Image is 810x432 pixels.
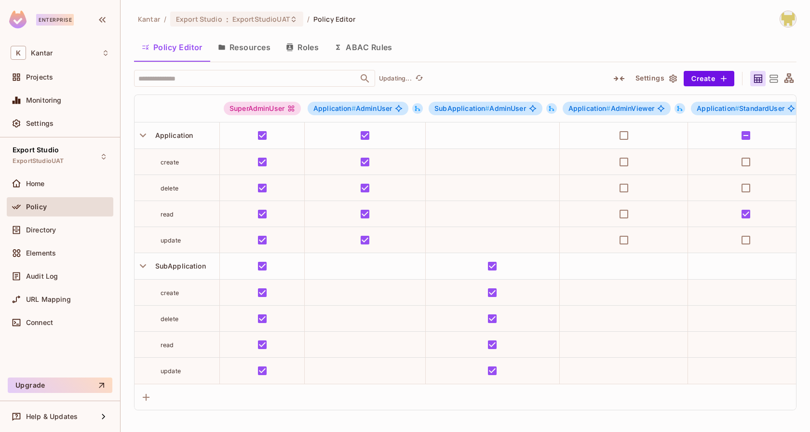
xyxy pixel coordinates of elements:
[313,105,392,112] span: AdminUser
[351,104,356,112] span: #
[691,102,801,115] span: Application#StandardUser
[434,104,489,112] span: SubApplication
[563,102,671,115] span: Application#AdminViewer
[429,102,542,115] span: SubApplication#AdminUser
[161,237,181,244] span: update
[697,104,739,112] span: Application
[313,104,356,112] span: Application
[606,104,610,112] span: #
[161,315,178,323] span: delete
[36,14,74,26] div: Enterprise
[632,71,680,86] button: Settings
[568,104,611,112] span: Application
[151,262,206,270] span: SubApplication
[684,71,734,86] button: Create
[232,14,290,24] span: ExportStudioUAT
[31,49,53,57] span: Workspace: Kantar
[164,14,166,24] li: /
[161,289,179,297] span: create
[415,74,423,83] span: refresh
[485,104,489,112] span: #
[161,341,174,349] span: read
[308,102,408,115] span: Application#AdminUser
[9,11,27,28] img: SReyMgAAAABJRU5ErkJggg==
[26,226,56,234] span: Directory
[780,11,796,27] img: Girishankar.VP@kantar.com
[13,146,59,154] span: Export Studio
[11,46,26,60] span: K
[161,367,181,375] span: update
[26,96,62,104] span: Monitoring
[226,15,229,23] span: :
[26,296,71,303] span: URL Mapping
[313,14,356,24] span: Policy Editor
[26,203,47,211] span: Policy
[414,73,425,84] button: refresh
[379,75,412,82] p: Updating...
[735,104,739,112] span: #
[134,35,210,59] button: Policy Editor
[358,72,372,85] button: Open
[26,272,58,280] span: Audit Log
[26,120,54,127] span: Settings
[434,105,526,112] span: AdminUser
[151,131,193,139] span: Application
[412,73,425,84] span: Click to refresh data
[161,211,174,218] span: read
[697,105,784,112] span: StandardUser
[210,35,278,59] button: Resources
[176,14,222,24] span: Export Studio
[8,378,112,393] button: Upgrade
[224,102,301,115] div: SuperAdminUser
[307,14,310,24] li: /
[13,157,64,165] span: ExportStudioUAT
[326,35,400,59] button: ABAC Rules
[161,159,179,166] span: create
[26,180,45,188] span: Home
[26,249,56,257] span: Elements
[26,413,78,420] span: Help & Updates
[138,14,160,24] span: the active workspace
[161,185,178,192] span: delete
[568,105,654,112] span: AdminViewer
[278,35,326,59] button: Roles
[26,319,53,326] span: Connect
[26,73,53,81] span: Projects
